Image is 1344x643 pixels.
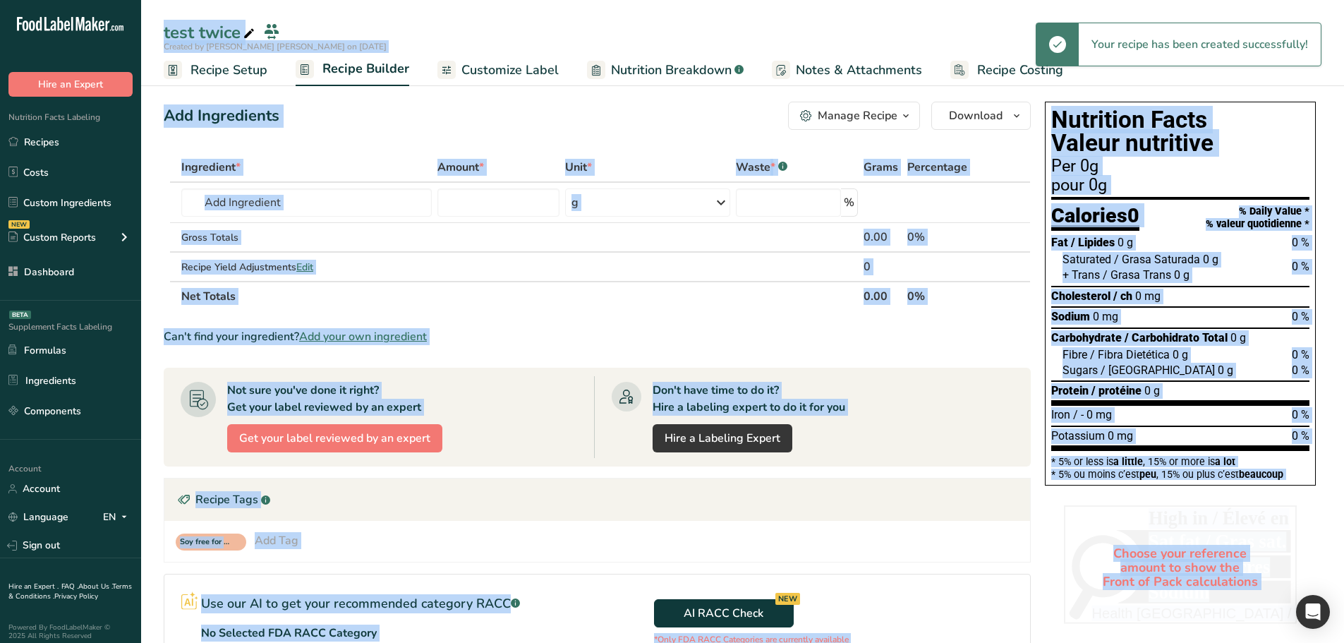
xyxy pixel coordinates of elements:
h1: Nutrition Facts Valeur nutritive [1051,108,1309,155]
span: Add your own ingredient [299,328,427,345]
span: 0 % [1292,260,1309,273]
div: Open Intercom Messenger [1296,595,1330,629]
div: Choose your reference amount to show the Front of Pack calculations [1064,505,1297,629]
span: 0 g [1203,253,1218,266]
span: peu [1139,469,1156,480]
a: Terms & Conditions . [8,582,132,601]
span: Created by [PERSON_NAME] [PERSON_NAME] on [DATE] [164,41,387,52]
span: 0 % [1292,363,1309,377]
div: pour 0g [1051,177,1309,194]
span: 0 mg [1093,310,1118,323]
div: * 5% ou moins c’est , 15% ou plus c’est [1051,469,1309,479]
div: Can't find your ingredient? [164,328,1031,345]
span: Download [949,107,1003,124]
a: Nutrition Breakdown [587,54,744,86]
a: Recipe Builder [296,53,409,87]
span: Cholesterol [1051,289,1110,303]
button: Get your label reviewed by an expert [227,424,442,452]
span: Customize Label [461,61,559,80]
section: * 5% or less is , 15% or more is [1051,451,1309,480]
a: Privacy Policy [54,591,98,601]
div: Manage Recipe [818,107,897,124]
div: Add Tag [255,532,298,549]
div: Waste [736,159,787,176]
button: AI RACC Check NEW [654,599,794,627]
span: Amount [437,159,484,176]
span: Nutrition Breakdown [611,61,732,80]
p: Use our AI to get your recommended category RACC [201,594,520,613]
span: / Grasa Trans [1103,268,1171,282]
span: Sodium [1051,310,1090,323]
div: Custom Reports [8,230,96,245]
span: 0 mg [1086,408,1112,421]
a: Notes & Attachments [772,54,922,86]
div: 0% [907,229,988,246]
span: / Fibra Dietética [1090,348,1170,361]
input: Add Ingredient [181,188,432,217]
button: Hire an Expert [8,72,133,97]
span: 0 g [1118,236,1133,249]
span: 0 mg [1135,289,1161,303]
div: % Daily Value * % valeur quotidienne * [1206,205,1309,230]
span: / - [1073,408,1084,421]
span: Saturated [1063,253,1111,266]
div: Recipe Tags [164,479,1030,521]
span: Protein [1051,384,1089,397]
a: Recipe Costing [950,54,1063,86]
div: Powered By FoodLabelMaker © 2025 All Rights Reserved [8,623,133,640]
span: Iron [1051,408,1070,421]
span: Recipe Builder [322,59,409,78]
span: Grams [864,159,898,176]
th: Net Totals [178,281,861,311]
div: 0.00 [864,229,901,246]
span: Fat [1051,236,1068,249]
span: Soy free for recipe [180,536,229,548]
span: a lot [1215,456,1235,467]
a: Hire an Expert . [8,582,59,591]
span: AI RACC Check [684,605,763,622]
span: 0 % [1292,408,1309,421]
span: Unit [565,159,592,176]
span: Notes & Attachments [796,61,922,80]
div: Calories [1051,205,1139,232]
span: Recipe Costing [977,61,1063,80]
div: 0 [864,258,901,275]
a: Hire a Labeling Expert [653,424,792,452]
th: 0.00 [861,281,904,311]
span: Get your label reviewed by an expert [239,430,430,447]
span: 0 % [1292,348,1309,361]
span: / [GEOGRAPHIC_DATA] [1101,363,1215,377]
span: Potassium [1051,429,1105,443]
div: EN [103,509,133,526]
div: Add Ingredients [164,104,279,128]
span: / Carbohidrato Total [1125,331,1228,344]
a: Customize Label [437,54,559,86]
span: Percentage [907,159,967,176]
div: BETA [9,311,31,319]
span: Ingredient [181,159,241,176]
button: Manage Recipe [788,102,920,130]
div: NEW [8,220,30,229]
div: Recipe Yield Adjustments [181,260,432,275]
div: NEW [775,593,800,605]
div: g [571,194,579,211]
span: 0 g [1218,363,1233,377]
span: 0 % [1292,236,1309,249]
span: 0 g [1230,331,1246,344]
a: Recipe Setup [164,54,267,86]
span: Fibre [1063,348,1087,361]
th: 0% [904,281,991,311]
a: About Us . [78,582,112,591]
div: Your recipe has been created successfully! [1079,23,1321,66]
div: test twice [164,20,258,45]
span: Sugars [1063,363,1098,377]
span: a little [1113,456,1143,467]
span: / Lipides [1071,236,1115,249]
span: Carbohydrate [1051,331,1122,344]
span: beaucoup [1239,469,1283,480]
span: Edit [296,260,313,274]
span: 0 g [1144,384,1160,397]
p: No Selected FDA RACC Category [201,625,377,642]
a: Language [8,505,68,529]
a: FAQ . [61,582,78,591]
